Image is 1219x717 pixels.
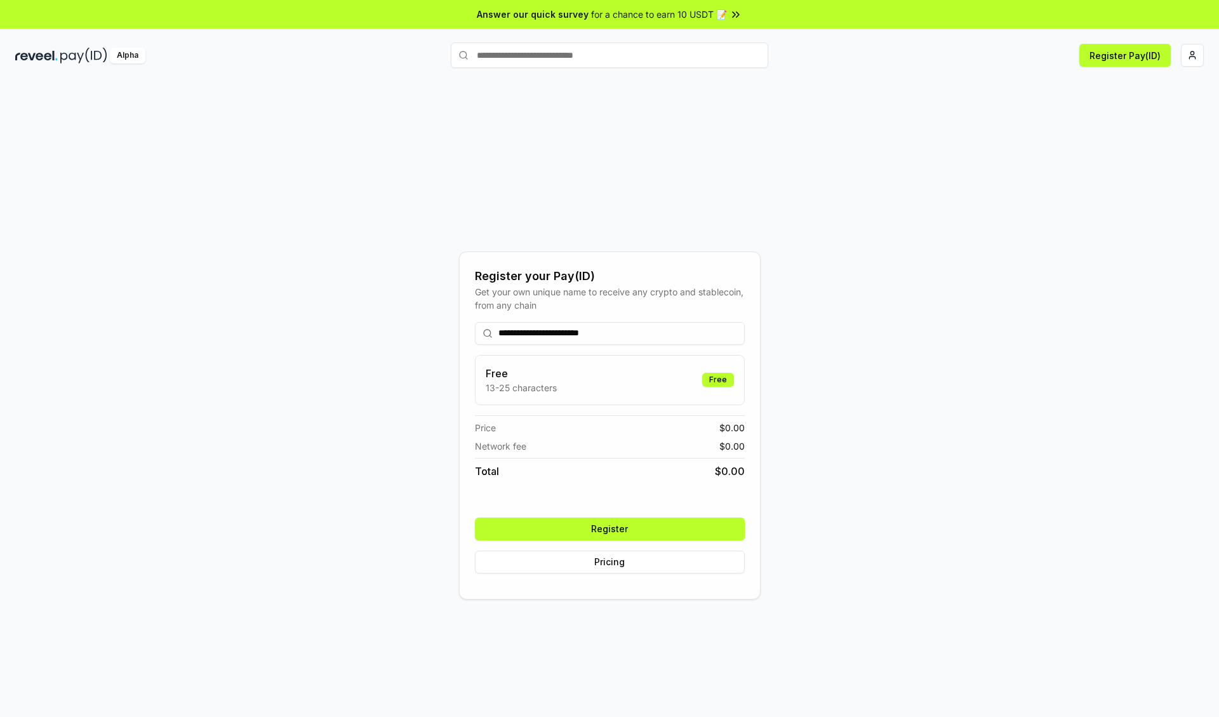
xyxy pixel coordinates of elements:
[475,551,745,573] button: Pricing
[110,48,145,64] div: Alpha
[702,373,734,387] div: Free
[486,366,557,381] h3: Free
[477,8,589,21] span: Answer our quick survey
[475,421,496,434] span: Price
[475,439,526,453] span: Network fee
[60,48,107,64] img: pay_id
[486,381,557,394] p: 13-25 characters
[475,518,745,540] button: Register
[15,48,58,64] img: reveel_dark
[591,8,727,21] span: for a chance to earn 10 USDT 📝
[719,439,745,453] span: $ 0.00
[719,421,745,434] span: $ 0.00
[1079,44,1171,67] button: Register Pay(ID)
[715,464,745,479] span: $ 0.00
[475,464,499,479] span: Total
[475,285,745,312] div: Get your own unique name to receive any crypto and stablecoin, from any chain
[475,267,745,285] div: Register your Pay(ID)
